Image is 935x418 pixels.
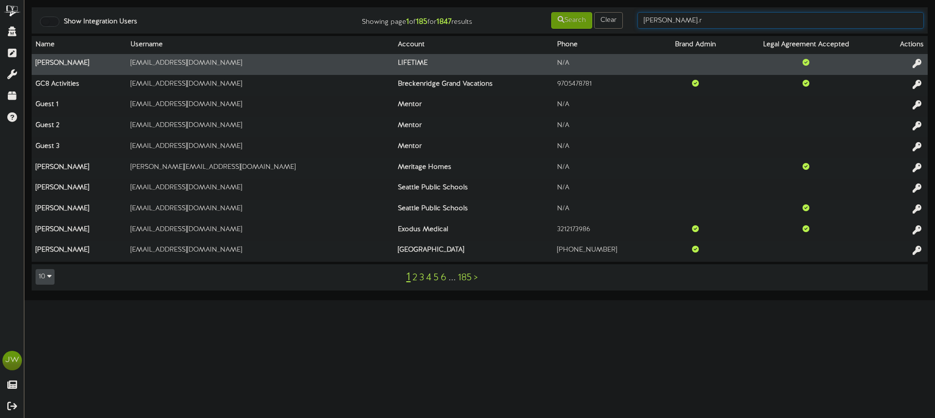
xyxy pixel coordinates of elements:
[32,241,127,262] th: [PERSON_NAME]
[474,273,478,283] a: >
[879,36,928,54] th: Actions
[458,273,472,283] a: 185
[127,75,394,96] td: [EMAIL_ADDRESS][DOMAIN_NAME]
[32,200,127,220] th: [PERSON_NAME]
[394,75,553,96] th: Breckenridge Grand Vacations
[127,54,394,75] td: [EMAIL_ADDRESS][DOMAIN_NAME]
[416,18,428,26] strong: 185
[553,96,658,117] td: N/A
[412,273,417,283] a: 2
[32,179,127,200] th: [PERSON_NAME]
[32,220,127,241] th: [PERSON_NAME]
[553,54,658,75] td: N/A
[127,96,394,117] td: [EMAIL_ADDRESS][DOMAIN_NAME]
[394,117,553,138] th: Mentor
[2,351,22,370] div: JW
[127,137,394,158] td: [EMAIL_ADDRESS][DOMAIN_NAME]
[32,96,127,117] th: Guest 1
[127,200,394,220] td: [EMAIL_ADDRESS][DOMAIN_NAME]
[553,179,658,200] td: N/A
[36,269,55,285] button: 10
[394,54,553,75] th: LIFETIME
[127,36,394,54] th: Username
[553,220,658,241] td: 3212173986
[127,241,394,262] td: [EMAIL_ADDRESS][DOMAIN_NAME]
[56,17,137,27] label: Show Integration Users
[127,117,394,138] td: [EMAIL_ADDRESS][DOMAIN_NAME]
[553,117,658,138] td: N/A
[406,18,409,26] strong: 1
[441,273,447,283] a: 6
[394,158,553,179] th: Meritage Homes
[433,273,439,283] a: 5
[436,18,451,26] strong: 1847
[32,36,127,54] th: Name
[553,75,658,96] td: 9705478781
[426,273,431,283] a: 4
[733,36,879,54] th: Legal Agreement Accepted
[449,273,456,283] a: ...
[329,11,480,28] div: Showing page of for results
[32,54,127,75] th: [PERSON_NAME]
[32,137,127,158] th: Guest 3
[394,36,553,54] th: Account
[394,96,553,117] th: Mentor
[394,200,553,220] th: Seattle Public Schools
[553,36,658,54] th: Phone
[637,12,924,29] input: -- Search --
[127,220,394,241] td: [EMAIL_ADDRESS][DOMAIN_NAME]
[551,12,592,29] button: Search
[394,241,553,262] th: [GEOGRAPHIC_DATA]
[553,158,658,179] td: N/A
[127,158,394,179] td: [PERSON_NAME][EMAIL_ADDRESS][DOMAIN_NAME]
[394,220,553,241] th: Exodus Medical
[32,75,127,96] th: GC8 Activities
[32,117,127,138] th: Guest 2
[658,36,733,54] th: Brand Admin
[553,200,658,220] td: N/A
[553,241,658,262] td: [PHONE_NUMBER]
[127,179,394,200] td: [EMAIL_ADDRESS][DOMAIN_NAME]
[594,12,623,29] button: Clear
[406,271,411,284] a: 1
[553,137,658,158] td: N/A
[394,137,553,158] th: Mentor
[419,273,424,283] a: 3
[394,179,553,200] th: Seattle Public Schools
[32,158,127,179] th: [PERSON_NAME]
